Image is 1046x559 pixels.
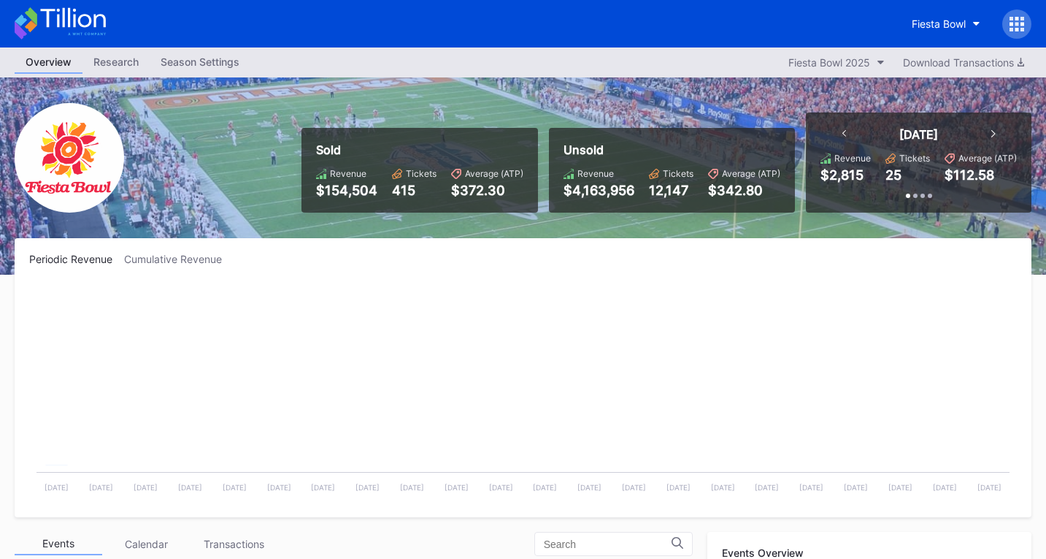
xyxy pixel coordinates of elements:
div: $4,163,956 [564,183,634,198]
button: Download Transactions [896,53,1031,72]
div: Sold [316,142,523,157]
div: $154,504 [316,183,377,198]
text: [DATE] [311,483,335,492]
text: [DATE] [223,483,247,492]
div: Average (ATP) [722,168,780,179]
div: 12,147 [649,183,693,198]
div: Average (ATP) [958,153,1017,164]
div: Calendar [102,533,190,555]
img: FiestaBowl.png [15,103,124,213]
div: Periodic Revenue [29,253,124,265]
div: 25 [885,167,901,183]
div: Events Overview [722,547,1017,559]
text: [DATE] [178,483,202,492]
div: $372.30 [451,183,523,198]
div: $112.58 [945,167,994,183]
text: [DATE] [755,483,779,492]
button: Fiesta Bowl [901,10,991,37]
text: [DATE] [888,483,912,492]
div: Unsold [564,142,780,157]
text: [DATE] [45,483,69,492]
text: [DATE] [489,483,513,492]
text: [DATE] [844,483,868,492]
div: Transactions [190,533,277,555]
div: Fiesta Bowl [912,18,966,30]
div: Revenue [330,168,366,179]
input: Search [544,539,672,550]
text: [DATE] [355,483,380,492]
div: Season Settings [150,51,250,72]
div: 415 [392,183,437,198]
div: Fiesta Bowl 2025 [788,56,870,69]
text: [DATE] [622,483,646,492]
text: [DATE] [445,483,469,492]
div: Tickets [899,153,930,164]
a: Research [82,51,150,74]
div: Tickets [663,168,693,179]
div: Tickets [406,168,437,179]
text: [DATE] [267,483,291,492]
svg: Chart title [29,284,1017,503]
div: Average (ATP) [465,168,523,179]
div: [DATE] [899,127,938,142]
text: [DATE] [134,483,158,492]
div: $2,815 [820,167,864,183]
text: [DATE] [799,483,823,492]
text: [DATE] [666,483,691,492]
text: [DATE] [533,483,557,492]
text: [DATE] [933,483,957,492]
div: Revenue [577,168,614,179]
div: Events [15,533,102,555]
div: Download Transactions [903,56,1024,69]
text: [DATE] [577,483,601,492]
a: Season Settings [150,51,250,74]
text: [DATE] [711,483,735,492]
button: Fiesta Bowl 2025 [781,53,892,72]
text: [DATE] [400,483,424,492]
a: Overview [15,51,82,74]
div: Revenue [834,153,871,164]
div: Research [82,51,150,72]
text: [DATE] [89,483,113,492]
text: [DATE] [977,483,1001,492]
div: Cumulative Revenue [124,253,234,265]
div: $342.80 [708,183,780,198]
